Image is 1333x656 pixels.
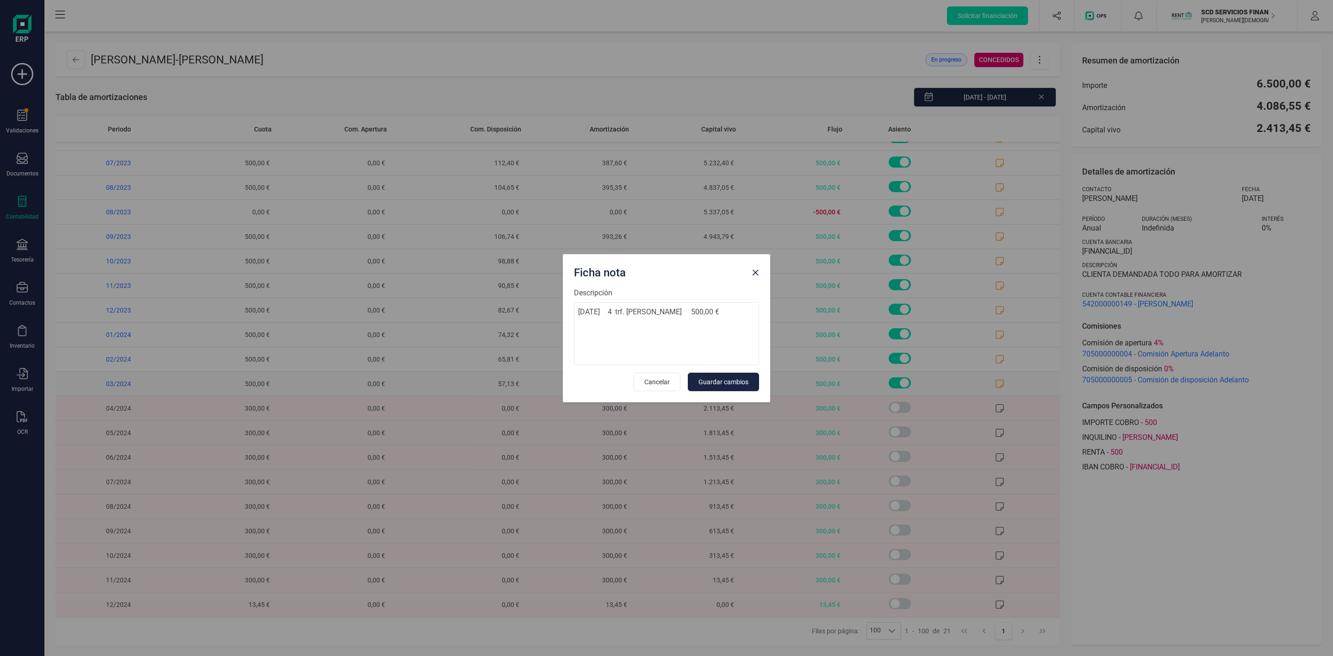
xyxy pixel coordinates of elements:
span: Guardar cambios [698,377,748,387]
label: Descripción [574,287,759,299]
button: Close [748,265,763,280]
div: Ficha nota [570,262,748,280]
span: Cancelar [644,377,670,387]
button: Cancelar [634,373,680,391]
button: Guardar cambios [688,373,759,391]
textarea: [DATE] 4 trf. [PERSON_NAME] 500,00 € [574,302,759,365]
